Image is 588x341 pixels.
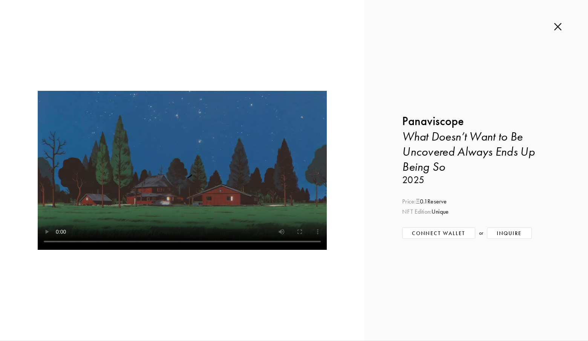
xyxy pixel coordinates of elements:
button: Connect Wallet [402,227,475,239]
button: Inquire [487,227,532,239]
div: 0.1 Reserve [402,197,550,206]
div: Unique [402,208,550,216]
span: Price: [402,198,416,205]
i: What Doesn’t Want to Be Uncovered Always Ends Up Being So [402,129,535,174]
span: Ξ [416,198,420,205]
img: cross.b43b024a.svg [554,23,562,31]
b: Panaviscope [402,114,464,128]
span: or [479,229,483,237]
span: NFT Edition: [402,208,432,215]
h3: 2025 [402,174,550,186]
